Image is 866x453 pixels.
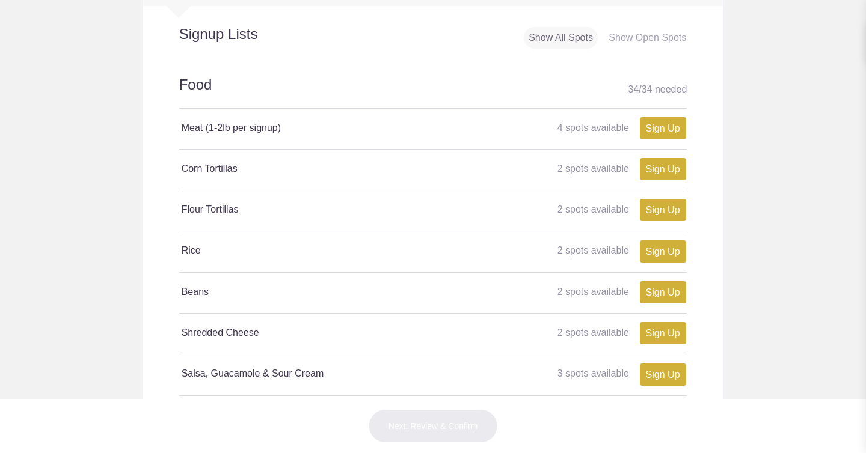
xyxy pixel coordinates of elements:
[640,158,686,180] a: Sign Up
[557,327,629,338] span: 2 spots available
[182,121,433,135] h4: Meat (1-2lb per signup)
[604,27,691,49] div: Show Open Spots
[557,204,629,214] span: 2 spots available
[182,285,433,299] h4: Beans
[182,202,433,217] h4: Flour Tortillas
[640,281,686,303] a: Sign Up
[628,81,687,99] div: 34 34 needed
[640,117,686,139] a: Sign Up
[182,366,433,381] h4: Salsa, Guacamole & Sour Cream
[557,368,629,379] span: 3 spots available
[640,240,686,263] a: Sign Up
[524,27,598,49] div: Show All Spots
[557,287,629,297] span: 2 spots available
[640,322,686,344] a: Sign Up
[640,199,686,221] a: Sign Up
[369,409,498,443] button: Next: Review & Confirm
[640,363,686,386] a: Sign Up
[143,25,337,43] h2: Signup Lists
[557,163,629,174] span: 2 spots available
[179,74,687,109] h2: Food
[182,326,433,340] h4: Shredded Cheese
[557,123,629,133] span: 4 spots available
[182,162,433,176] h4: Corn Tortillas
[182,243,433,258] h4: Rice
[557,245,629,255] span: 2 spots available
[639,84,641,94] span: /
